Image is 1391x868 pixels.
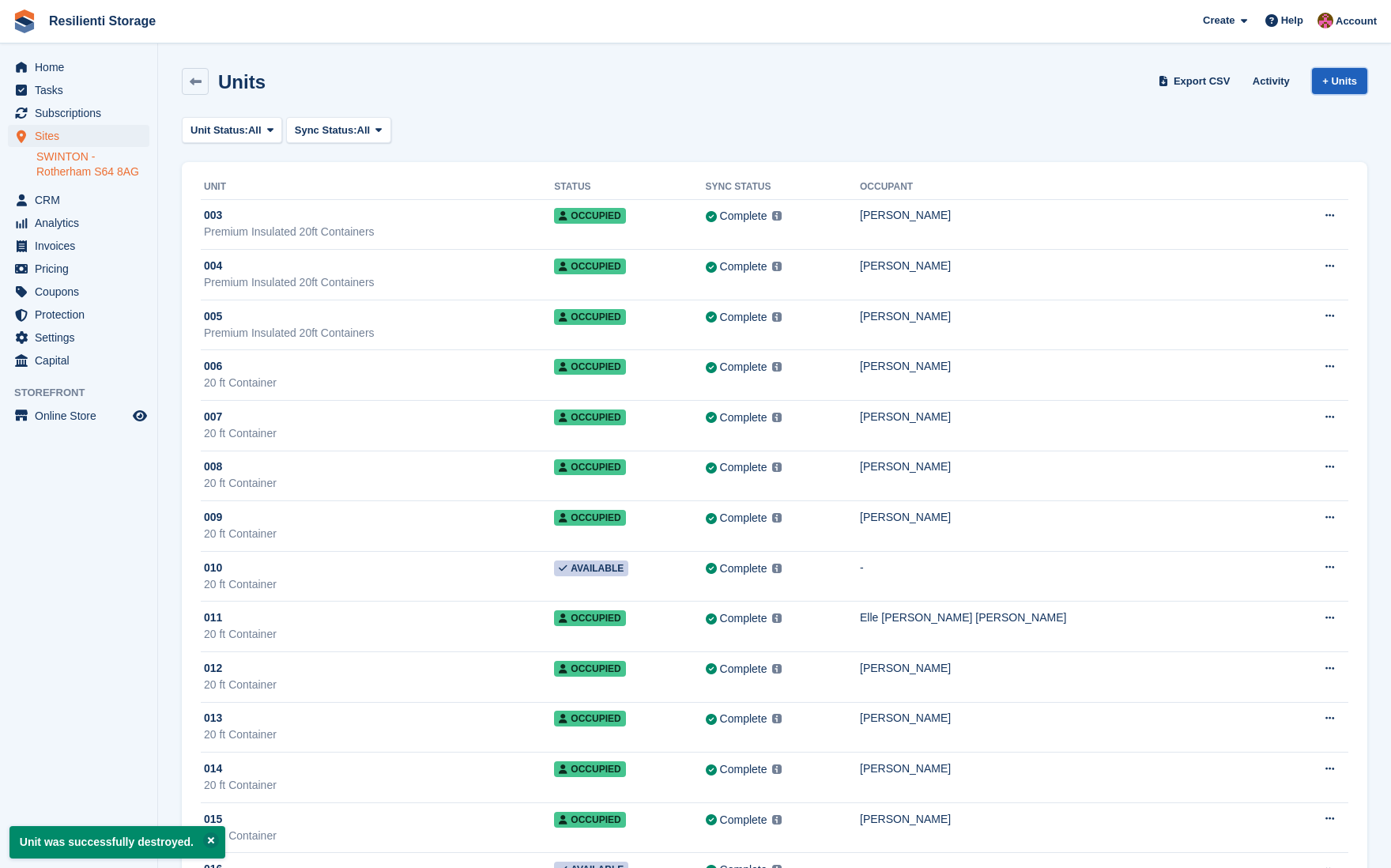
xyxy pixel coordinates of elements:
span: Create [1203,13,1235,28]
a: menu [8,235,149,257]
a: menu [8,258,149,280]
a: menu [8,212,149,234]
div: [PERSON_NAME] [860,358,1281,375]
span: Occupied [554,711,625,726]
div: 20 ft Container [204,828,554,844]
span: Tasks [35,79,130,101]
div: 20 ft Container [204,677,554,693]
img: icon-info-grey-7440780725fd019a000dd9b08b2336e03edf1995a4989e88bcd33f0948082b44.svg [772,211,782,221]
img: icon-info-grey-7440780725fd019a000dd9b08b2336e03edf1995a4989e88bcd33f0948082b44.svg [772,513,782,523]
span: 015 [204,811,222,828]
span: Occupied [554,459,625,475]
img: icon-info-grey-7440780725fd019a000dd9b08b2336e03edf1995a4989e88bcd33f0948082b44.svg [772,714,782,723]
th: Occupant [860,175,1281,200]
div: Complete [720,610,767,627]
span: Account [1336,13,1377,29]
span: Occupied [554,510,625,526]
span: Storefront [14,385,157,401]
div: Complete [720,812,767,828]
img: icon-info-grey-7440780725fd019a000dd9b08b2336e03edf1995a4989e88bcd33f0948082b44.svg [772,764,782,774]
div: Complete [720,359,767,376]
span: 010 [204,560,222,576]
button: Unit Status: All [182,117,282,143]
div: Complete [720,510,767,526]
span: Coupons [35,281,130,303]
img: icon-info-grey-7440780725fd019a000dd9b08b2336e03edf1995a4989e88bcd33f0948082b44.svg [772,262,782,271]
a: Activity [1246,68,1296,94]
span: 005 [204,308,222,325]
span: Occupied [554,812,625,828]
span: All [248,123,262,138]
div: Complete [720,309,767,326]
a: + Units [1312,68,1367,94]
span: Invoices [35,235,130,257]
div: Premium Insulated 20ft Containers [204,325,554,342]
a: menu [8,405,149,427]
span: Protection [35,304,130,326]
div: 20 ft Container [204,526,554,542]
div: Complete [720,761,767,778]
img: Kerrie Whiteley [1317,13,1333,28]
span: 007 [204,409,222,425]
span: 004 [204,258,222,274]
div: Complete [720,409,767,426]
span: Sites [35,125,130,147]
a: menu [8,56,149,78]
span: Available [554,560,628,576]
img: icon-info-grey-7440780725fd019a000dd9b08b2336e03edf1995a4989e88bcd33f0948082b44.svg [772,815,782,825]
div: [PERSON_NAME] [860,459,1281,475]
a: menu [8,189,149,211]
span: Occupied [554,359,625,375]
span: 011 [204,609,222,626]
a: menu [8,349,149,372]
img: icon-info-grey-7440780725fd019a000dd9b08b2336e03edf1995a4989e88bcd33f0948082b44.svg [772,312,782,322]
span: 006 [204,358,222,375]
span: 009 [204,509,222,526]
div: Premium Insulated 20ft Containers [204,224,554,240]
span: Occupied [554,309,625,325]
a: menu [8,326,149,349]
div: Premium Insulated 20ft Containers [204,274,554,291]
a: menu [8,125,149,147]
span: 012 [204,660,222,677]
p: Unit was successfully destroyed. [9,826,225,859]
div: [PERSON_NAME] [860,760,1281,777]
a: SWINTON - Rotherham S64 8AG [36,149,149,179]
div: 20 ft Container [204,777,554,794]
div: Elle [PERSON_NAME] [PERSON_NAME] [860,609,1281,626]
span: Occupied [554,661,625,677]
img: icon-info-grey-7440780725fd019a000dd9b08b2336e03edf1995a4989e88bcd33f0948082b44.svg [772,664,782,674]
a: menu [8,304,149,326]
span: 008 [204,459,222,475]
div: [PERSON_NAME] [860,509,1281,526]
img: icon-info-grey-7440780725fd019a000dd9b08b2336e03edf1995a4989e88bcd33f0948082b44.svg [772,462,782,472]
th: Sync Status [706,175,860,200]
span: Occupied [554,409,625,425]
div: [PERSON_NAME] [860,660,1281,677]
span: Subscriptions [35,102,130,124]
div: [PERSON_NAME] [860,308,1281,325]
span: Occupied [554,761,625,777]
span: 014 [204,760,222,777]
div: [PERSON_NAME] [860,207,1281,224]
span: Export CSV [1174,74,1231,89]
div: [PERSON_NAME] [860,258,1281,274]
div: [PERSON_NAME] [860,409,1281,425]
th: Status [554,175,705,200]
span: 003 [204,207,222,224]
div: 20 ft Container [204,726,554,743]
div: Complete [720,711,767,727]
img: icon-info-grey-7440780725fd019a000dd9b08b2336e03edf1995a4989e88bcd33f0948082b44.svg [772,564,782,573]
span: 013 [204,710,222,726]
div: [PERSON_NAME] [860,811,1281,828]
span: Occupied [554,259,625,274]
img: stora-icon-8386f47178a22dfd0bd8f6a31ec36ba5ce8667c1dd55bd0f319d3a0aa187defe.svg [13,9,36,33]
div: 20 ft Container [204,375,554,391]
div: Complete [720,459,767,476]
a: Preview store [130,406,149,425]
span: Unit Status: [190,123,248,138]
span: Help [1281,13,1303,28]
span: Occupied [554,610,625,626]
a: menu [8,79,149,101]
span: All [357,123,371,138]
